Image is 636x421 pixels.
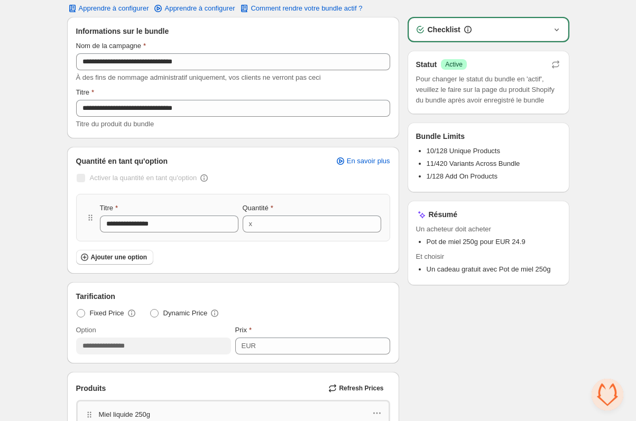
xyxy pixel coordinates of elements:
[445,60,463,69] span: Active
[242,341,256,351] div: EUR
[416,59,437,70] h3: Statut
[416,224,561,235] span: Un acheteur doit acheter
[164,4,235,13] span: Apprendre à configurer
[76,383,106,394] span: Produits
[79,4,149,13] span: Apprendre à configurer
[416,251,561,262] span: Et choisir
[427,237,561,247] li: Pot de miel 250g pour EUR 24.9
[251,4,362,13] span: Comment rendre votre bundle actif ?
[91,253,148,261] span: Ajouter une option
[76,250,154,265] button: Ajouter une option
[339,384,383,392] span: Refresh Prices
[76,156,168,166] span: Quantité en tant qu'option
[347,157,390,165] span: En savoir plus
[428,24,460,35] h3: Checklist
[324,381,390,396] button: Refresh Prices
[76,41,146,51] label: Nom de la campagne
[329,154,397,169] a: En savoir plus
[416,74,561,106] span: Pour changer le statut du bundle en 'actif', veuillez le faire sur la page du produit Shopify du ...
[427,160,520,167] span: 11/420 Variants Across Bundle
[163,308,208,319] span: Dynamic Price
[90,308,124,319] span: Fixed Price
[429,209,457,220] h3: Résumé
[76,73,321,81] span: À des fins de nommage administratif uniquement, vos clients ne verront pas ceci
[243,203,273,213] label: Quantité
[61,1,155,16] button: Apprendre à configurer
[90,174,197,182] span: Activer la quantité en tant qu'option
[233,1,368,16] button: Comment rendre votre bundle actif ?
[76,87,95,98] label: Titre
[427,264,561,275] li: Un cadeau gratuit avec Pot de miel 250g
[76,291,115,302] span: Tarification
[427,172,497,180] span: 1/128 Add On Products
[592,379,623,410] div: Open chat
[249,219,253,229] div: x
[100,203,118,213] label: Titre
[427,147,500,155] span: 10/128 Unique Products
[76,120,154,128] span: Titre du produit du bundle
[146,1,241,16] a: Apprendre à configurer
[416,131,465,142] h3: Bundle Limits
[76,26,169,36] span: Informations sur le bundle
[99,409,151,420] p: Miel liquide 250g
[235,325,252,335] label: Prix
[76,325,96,335] label: Option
